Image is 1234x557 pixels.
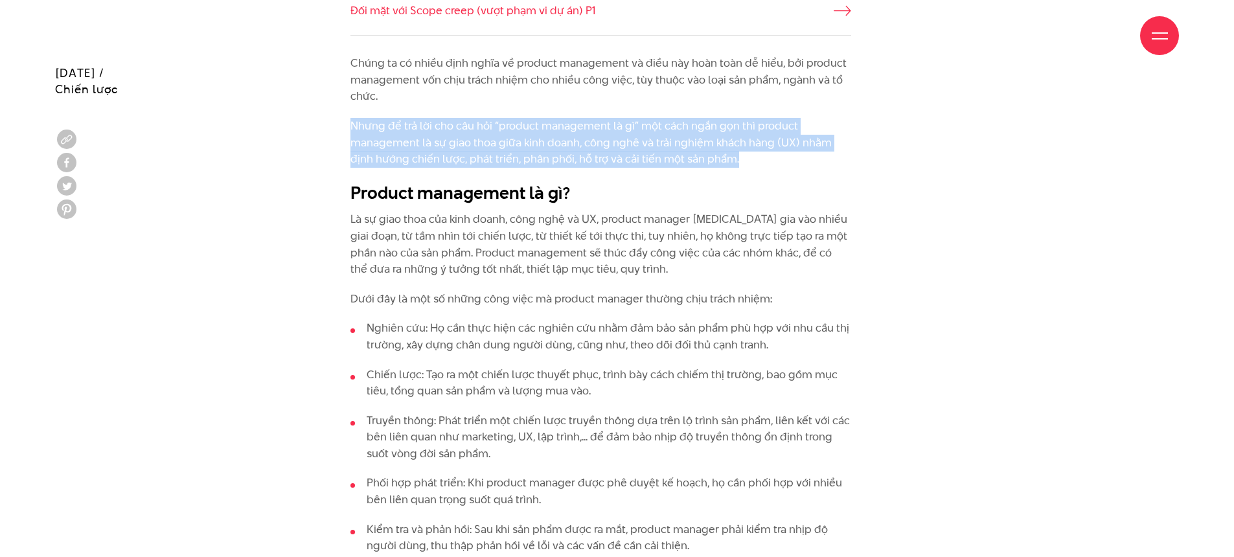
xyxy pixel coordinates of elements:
[350,413,851,462] li: Truyền thông: Phát triển một chiến lược truyền thông dựa trên lộ trình sản phẩm, liên kết với các...
[350,118,851,168] p: Nhưng để trả lời cho câu hỏi “product management là gì” một cách ngắn gọn thì product management ...
[350,291,851,308] p: Dưới đây là một số những công việc mà product manager thường chịu trách nhiệm:
[350,320,851,353] li: Nghiên cứu: Họ cần thực hiện các nghiên cứu nhằm đảm bảo sản phẩm phù hợp với nhu cầu thị trường,...
[350,521,851,554] li: Kiểm tra và phản hồi: Sau khi sản phẩm được ra mắt, product manager phải kiểm tra nhịp độ người d...
[350,55,851,105] p: Chúng ta có nhiều định nghĩa về product management và điều này hoàn toàn dễ hiểu, bởi product man...
[55,65,119,97] span: [DATE] / Chiến lược
[350,211,851,277] p: Là sự giao thoa của kinh doanh, công nghệ và UX, product manager [MEDICAL_DATA] gia vào nhiều gia...
[350,475,851,508] li: Phối hợp phát triển: Khi product manager được phê duyệt kế hoạch, họ cần phối hợp với nhiều bên l...
[350,181,851,205] h2: Product management là gì?
[350,367,851,400] li: Chiến lược: Tạo ra một chiến lược thuyết phục, trình bày cách chiếm thị trường, bao gồm mục tiêu,...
